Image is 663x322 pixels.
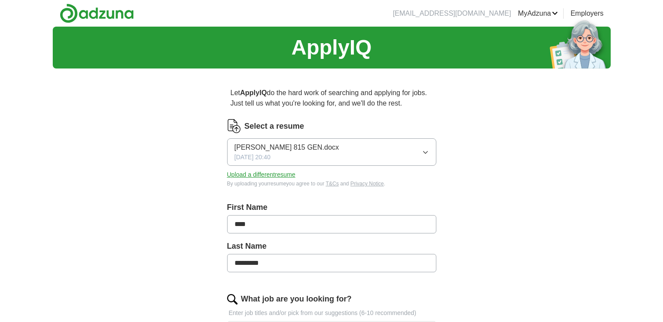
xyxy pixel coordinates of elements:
[240,89,267,96] strong: ApplyIQ
[235,153,271,162] span: [DATE] 20:40
[241,293,352,305] label: What job are you looking for?
[393,8,511,19] li: [EMAIL_ADDRESS][DOMAIN_NAME]
[227,119,241,133] img: CV Icon
[227,84,436,112] p: Let do the hard work of searching and applying for jobs. Just tell us what you're looking for, an...
[291,32,371,63] h1: ApplyIQ
[227,202,436,213] label: First Name
[245,120,304,132] label: Select a resume
[227,294,238,305] img: search.png
[227,308,436,318] p: Enter job titles and/or pick from our suggestions (6-10 recommended)
[350,181,384,187] a: Privacy Notice
[227,170,296,179] button: Upload a differentresume
[227,240,436,252] label: Last Name
[227,138,436,166] button: [PERSON_NAME] 815 GEN.docx[DATE] 20:40
[227,180,436,188] div: By uploading your resume you agree to our and .
[235,142,339,153] span: [PERSON_NAME] 815 GEN.docx
[571,8,604,19] a: Employers
[326,181,339,187] a: T&Cs
[60,3,134,23] img: Adzuna logo
[518,8,558,19] a: MyAdzuna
